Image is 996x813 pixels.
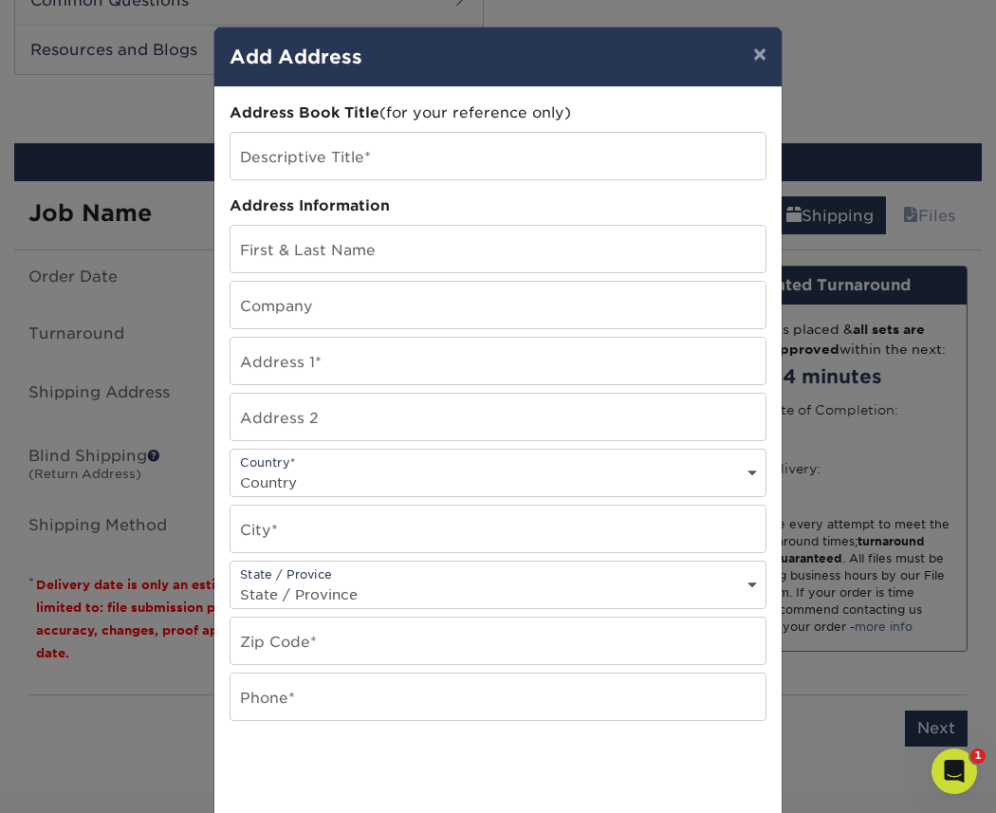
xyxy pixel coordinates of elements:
[230,43,766,71] h4: Add Address
[230,195,766,217] div: Address Information
[738,28,782,81] button: ×
[230,102,766,124] div: (for your reference only)
[931,748,977,794] iframe: Intercom live chat
[970,748,986,764] span: 1
[230,103,379,121] span: Address Book Title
